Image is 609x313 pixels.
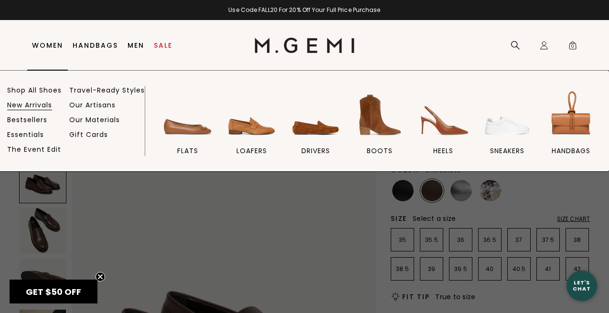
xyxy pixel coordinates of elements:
[7,145,61,154] a: The Event Edit
[7,101,52,109] a: New Arrivals
[490,146,524,155] span: sneakers
[7,115,47,124] a: Bestsellers
[225,88,278,142] img: loafers
[413,88,474,171] a: heels
[481,88,534,142] img: sneakers
[10,280,97,303] div: GET $50 OFFClose teaser
[285,88,346,171] a: drivers
[236,146,267,155] span: loafers
[73,42,118,49] a: Handbags
[161,88,214,142] img: flats
[289,88,342,142] img: drivers
[7,130,44,139] a: Essentials
[7,86,62,94] a: Shop All Shoes
[566,280,597,292] div: Let's Chat
[477,88,538,171] a: sneakers
[433,146,453,155] span: heels
[349,88,410,171] a: BOOTS
[221,88,283,171] a: loafers
[353,88,406,142] img: BOOTS
[177,146,198,155] span: flats
[255,38,354,53] img: M.Gemi
[545,88,598,142] img: handbags
[69,115,120,124] a: Our Materials
[96,272,105,282] button: Close teaser
[26,286,81,298] span: GET $50 OFF
[154,42,172,49] a: Sale
[69,130,108,139] a: Gift Cards
[69,101,116,109] a: Our Artisans
[128,42,144,49] a: Men
[367,146,393,155] span: BOOTS
[417,88,470,142] img: heels
[540,88,602,171] a: handbags
[301,146,330,155] span: drivers
[157,88,219,171] a: flats
[69,86,145,94] a: Travel-Ready Styles
[568,42,577,52] span: 0
[32,42,63,49] a: Women
[552,146,590,155] span: handbags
